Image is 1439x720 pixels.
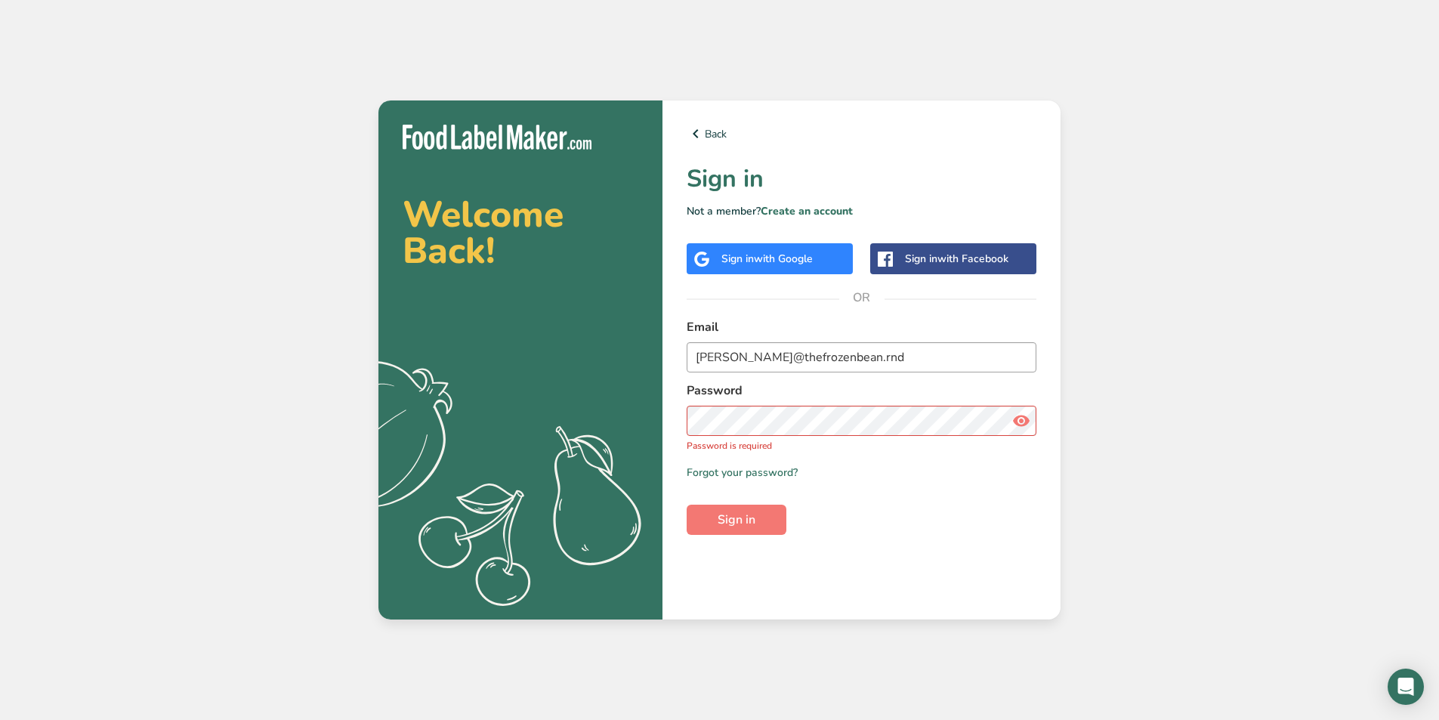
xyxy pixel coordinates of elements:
[721,251,813,267] div: Sign in
[687,465,798,481] a: Forgot your password?
[687,318,1036,336] label: Email
[718,511,755,529] span: Sign in
[687,203,1036,219] p: Not a member?
[687,161,1036,197] h1: Sign in
[687,342,1036,372] input: Enter Your Email
[905,251,1008,267] div: Sign in
[761,204,853,218] a: Create an account
[687,382,1036,400] label: Password
[403,125,591,150] img: Food Label Maker
[754,252,813,266] span: with Google
[839,275,885,320] span: OR
[687,505,786,535] button: Sign in
[687,439,1036,453] p: Password is required
[1388,669,1424,705] div: Open Intercom Messenger
[687,125,1036,143] a: Back
[937,252,1008,266] span: with Facebook
[403,196,638,269] h2: Welcome Back!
